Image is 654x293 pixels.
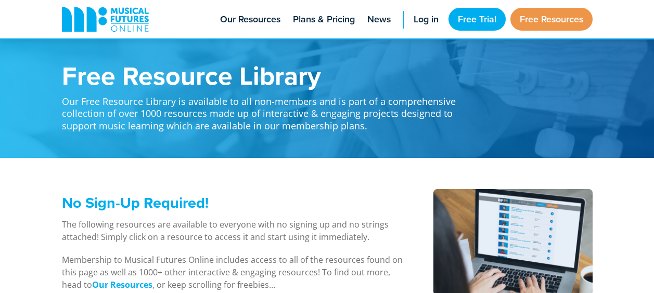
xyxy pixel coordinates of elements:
[62,254,407,291] p: Membership to Musical Futures Online includes access to all of the resources found on this page a...
[367,12,391,26] span: News
[510,8,593,31] a: Free Resources
[62,88,468,132] p: Our Free Resource Library is available to all non-members and is part of a comprehensive collecti...
[220,12,280,26] span: Our Resources
[293,12,355,26] span: Plans & Pricing
[62,62,468,88] h1: Free Resource Library
[92,279,152,291] a: Our Resources
[414,12,439,26] span: Log in
[448,8,506,31] a: Free Trial
[62,218,407,243] p: The following resources are available to everyone with no signing up and no strings attached! Sim...
[62,192,209,214] span: No Sign-Up Required!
